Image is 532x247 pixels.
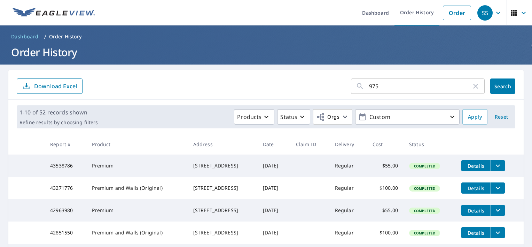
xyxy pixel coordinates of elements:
[193,185,252,192] div: [STREET_ADDRESS]
[329,177,367,199] td: Regular
[367,222,404,244] td: $100.00
[367,155,404,177] td: $55.00
[491,182,505,194] button: filesDropdownBtn-43271776
[193,162,252,169] div: [STREET_ADDRESS]
[257,222,290,244] td: [DATE]
[234,109,274,125] button: Products
[45,222,86,244] td: 42851550
[237,113,261,121] p: Products
[8,31,524,42] nav: breadcrumb
[465,185,486,192] span: Details
[277,109,310,125] button: Status
[45,177,86,199] td: 43271776
[490,78,515,94] button: Search
[461,205,491,216] button: detailsBtn-42963980
[369,76,471,96] input: Address, Report #, Claim ID, etc.
[45,155,86,177] td: 43538786
[491,227,505,238] button: filesDropdownBtn-42851550
[461,182,491,194] button: detailsBtn-43271776
[86,177,187,199] td: Premium and Walls (Original)
[329,199,367,222] td: Regular
[313,109,352,125] button: Orgs
[410,231,439,235] span: Completed
[316,113,339,121] span: Orgs
[496,83,510,90] span: Search
[257,155,290,177] td: [DATE]
[329,134,367,155] th: Delivery
[257,199,290,222] td: [DATE]
[19,119,98,126] p: Refine results by choosing filters
[86,155,187,177] td: Premium
[410,186,439,191] span: Completed
[490,109,513,125] button: Reset
[193,207,252,214] div: [STREET_ADDRESS]
[491,205,505,216] button: filesDropdownBtn-42963980
[86,222,187,244] td: Premium and Walls (Original)
[8,31,41,42] a: Dashboard
[290,134,329,155] th: Claim ID
[465,207,486,214] span: Details
[86,134,187,155] th: Product
[19,108,98,117] p: 1-10 of 52 records shown
[34,82,77,90] p: Download Excel
[410,208,439,213] span: Completed
[193,229,252,236] div: [STREET_ADDRESS]
[367,177,404,199] td: $100.00
[443,6,471,20] a: Order
[491,160,505,171] button: filesDropdownBtn-43538786
[329,155,367,177] td: Regular
[461,227,491,238] button: detailsBtn-42851550
[461,160,491,171] button: detailsBtn-43538786
[462,109,487,125] button: Apply
[465,163,486,169] span: Details
[86,199,187,222] td: Premium
[367,134,404,155] th: Cost
[257,134,290,155] th: Date
[367,199,404,222] td: $55.00
[410,164,439,169] span: Completed
[367,111,448,123] p: Custom
[8,45,524,59] h1: Order History
[45,199,86,222] td: 42963980
[477,5,493,21] div: SS
[49,33,82,40] p: Order History
[17,78,83,94] button: Download Excel
[44,32,46,41] li: /
[188,134,257,155] th: Address
[493,113,510,121] span: Reset
[11,33,39,40] span: Dashboard
[13,8,95,18] img: EV Logo
[280,113,297,121] p: Status
[329,222,367,244] td: Regular
[45,134,86,155] th: Report #
[257,177,290,199] td: [DATE]
[468,113,482,121] span: Apply
[404,134,456,155] th: Status
[465,230,486,236] span: Details
[355,109,460,125] button: Custom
